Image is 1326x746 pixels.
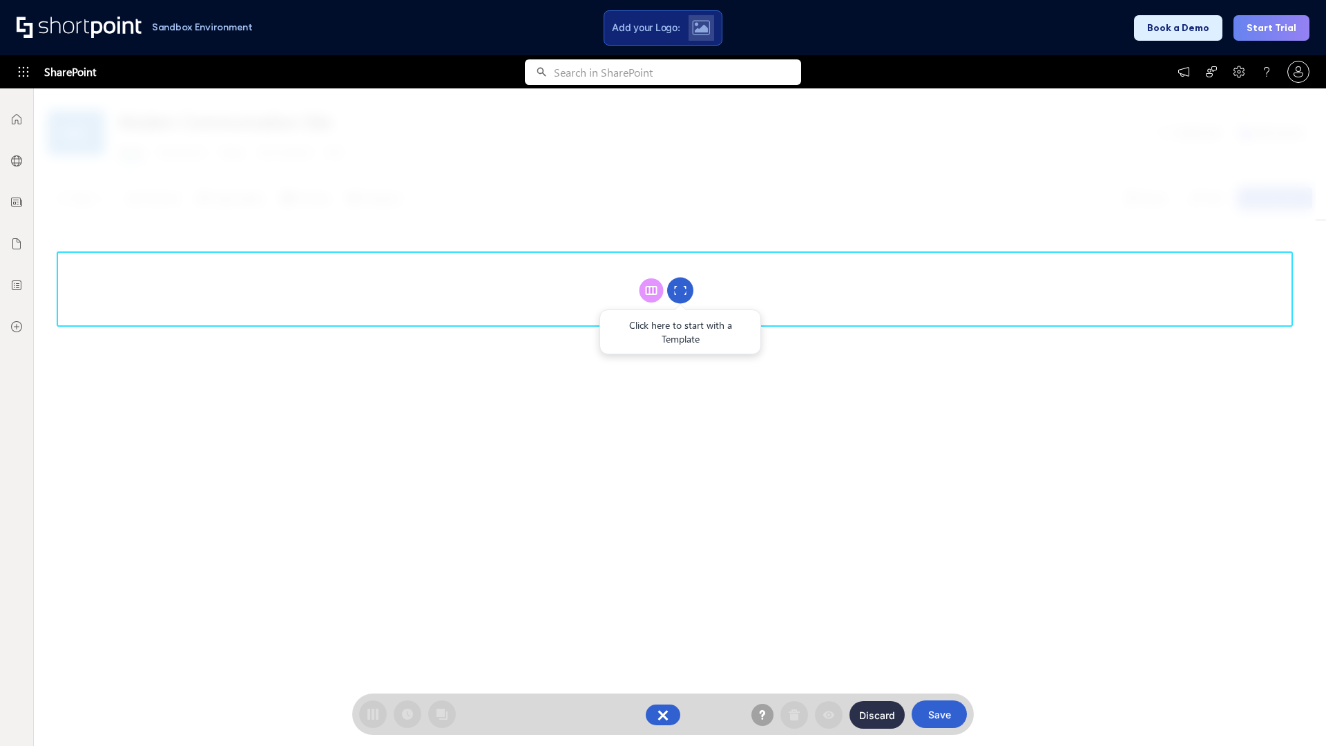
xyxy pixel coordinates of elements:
[554,59,801,85] input: Search in SharePoint
[912,700,967,728] button: Save
[152,23,253,31] h1: Sandbox Environment
[849,701,905,729] button: Discard
[1134,15,1222,41] button: Book a Demo
[692,20,710,35] img: Upload logo
[1233,15,1309,41] button: Start Trial
[612,21,680,34] span: Add your Logo:
[44,55,96,88] span: SharePoint
[1257,680,1326,746] iframe: Chat Widget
